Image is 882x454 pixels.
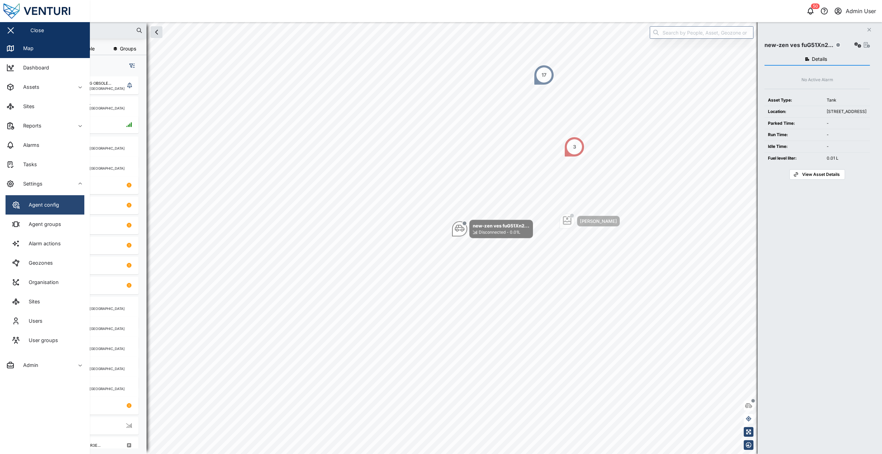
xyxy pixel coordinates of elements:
a: View Asset Details [789,169,845,180]
div: Assets [18,83,39,91]
div: [STREET_ADDRESS] [827,108,866,115]
div: No Active Alarm [801,77,833,83]
div: Asset Type: [768,97,820,104]
a: Sites [6,292,84,311]
div: Sites [18,103,35,110]
div: 0.01 L [827,155,866,162]
div: Dashboard [18,64,49,72]
div: Agent groups [24,220,61,228]
div: Sites [24,298,40,305]
input: Search by People, Asset, Geozone or Place [650,26,753,39]
button: Admin User [833,6,876,16]
div: Map [18,45,34,52]
canvas: Map [22,22,882,454]
div: Map marker [564,136,585,157]
div: 50 [811,3,820,9]
div: - [827,143,866,150]
div: 17 [542,71,546,79]
a: User groups [6,331,84,350]
div: - [827,132,866,138]
img: Main Logo [3,3,93,19]
div: Users [24,317,43,325]
div: Fuel level liter: [768,155,820,162]
div: Organisation [24,278,59,286]
div: Map marker [452,220,533,238]
div: Geozones [24,259,53,267]
div: Disconnected - 0.01L [479,229,520,236]
div: Admin [18,361,38,369]
div: 3 [573,143,576,151]
div: Map marker [560,214,620,229]
div: - [827,120,866,127]
div: [PERSON_NAME] [580,218,617,225]
div: new-zen ves fuG51Xn2... [764,41,833,49]
div: Location: [768,108,820,115]
div: Parked Time: [768,120,820,127]
a: Users [6,311,84,331]
div: Reports [18,122,41,130]
div: new-zen ves fuG51Xn2... [473,222,529,229]
div: Run Time: [768,132,820,138]
div: Tasks [18,161,37,168]
a: Organisation [6,273,84,292]
a: Agent config [6,195,84,215]
a: Alarm actions [6,234,84,253]
div: Alarm actions [24,240,61,247]
span: View Asset Details [802,170,840,179]
div: Settings [18,180,43,188]
a: Agent groups [6,215,84,234]
div: Alarms [18,141,39,149]
div: Map marker [534,65,554,85]
div: Tank [827,97,866,104]
div: Admin User [846,7,876,16]
span: Details [812,57,827,62]
div: Agent config [24,201,59,209]
div: User groups [24,337,58,344]
a: Geozones [6,253,84,273]
div: Close [30,27,44,34]
div: Idle Time: [768,143,820,150]
span: Groups [120,46,136,51]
